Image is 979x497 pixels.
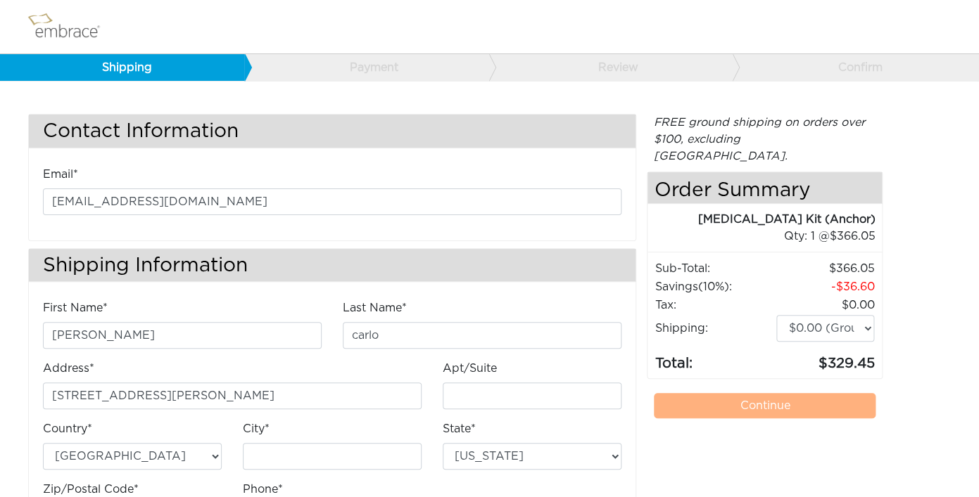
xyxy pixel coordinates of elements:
div: [MEDICAL_DATA] Kit (Anchor) [648,211,875,228]
span: 366.05 [829,231,875,242]
td: 366.05 [776,259,875,278]
span: (10%) [698,281,729,292]
a: Continue [654,393,876,418]
td: Sub-Total: [655,259,776,278]
label: First Name* [43,299,108,316]
td: Savings : [655,278,776,296]
td: 329.45 [776,342,875,375]
h3: Shipping Information [29,249,636,282]
label: State* [443,420,476,437]
label: Country* [43,420,92,437]
a: Review [488,54,733,81]
label: Email* [43,166,78,183]
label: Apt/Suite [443,360,497,377]
td: 0.00 [776,296,875,314]
div: 1 @ [665,228,875,245]
td: Tax: [655,296,776,314]
h4: Order Summary [648,172,882,204]
td: Shipping: [655,314,776,342]
label: Address* [43,360,94,377]
a: Payment [244,54,489,81]
h3: Contact Information [29,115,636,148]
img: logo.png [25,9,116,44]
a: Confirm [732,54,977,81]
td: 36.60 [776,278,875,296]
td: Total: [655,342,776,375]
div: FREE ground shipping on orders over $100, excluding [GEOGRAPHIC_DATA]. [647,114,883,164]
label: Last Name* [343,299,407,316]
label: City* [243,420,270,437]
